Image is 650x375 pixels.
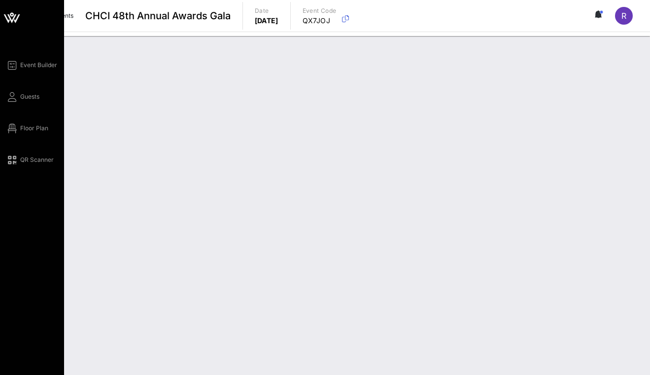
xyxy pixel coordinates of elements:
[621,11,626,21] span: R
[85,8,231,23] span: CHCI 48th Annual Awards Gala
[6,59,57,71] a: Event Builder
[615,7,633,25] div: R
[255,16,278,26] p: [DATE]
[6,154,54,166] a: QR Scanner
[20,92,39,101] span: Guests
[6,122,48,134] a: Floor Plan
[6,91,39,103] a: Guests
[303,6,337,16] p: Event Code
[20,61,57,70] span: Event Builder
[303,16,337,26] p: QX7JOJ
[20,124,48,133] span: Floor Plan
[255,6,278,16] p: Date
[20,155,54,164] span: QR Scanner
